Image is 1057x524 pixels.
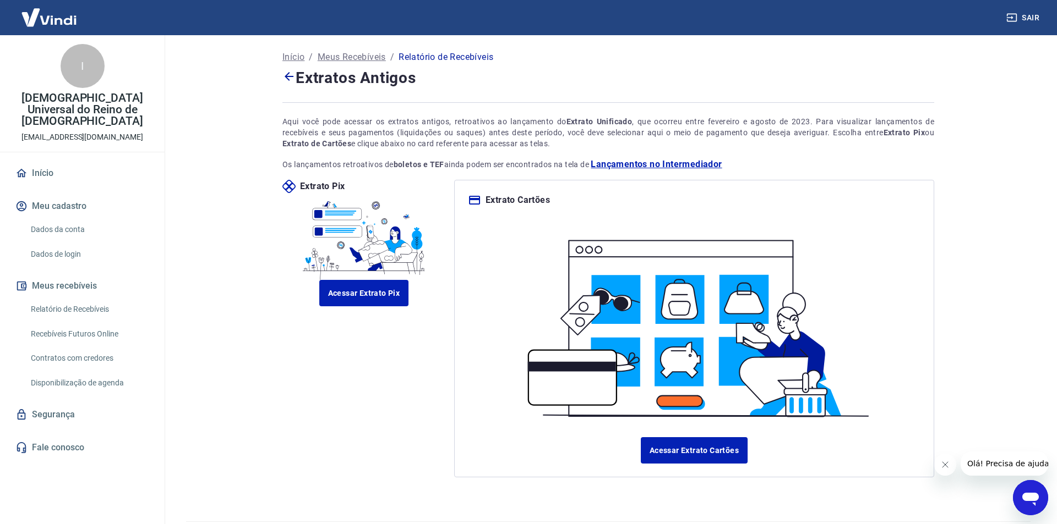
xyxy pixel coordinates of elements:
a: Relatório de Recebíveis [26,298,151,321]
img: ilustrapix.38d2ed8fdf785898d64e9b5bf3a9451d.svg [299,193,429,280]
a: Meus Recebíveis [318,51,386,64]
iframe: Botão para abrir a janela de mensagens [1013,480,1048,515]
p: / [309,51,313,64]
p: [EMAIL_ADDRESS][DOMAIN_NAME] [21,131,143,143]
iframe: Fechar mensagem [934,454,956,476]
a: Acessar Extrato Cartões [641,437,748,464]
p: Extrato Pix [300,180,345,193]
p: Os lançamentos retroativos de ainda podem ser encontrados na tela de [282,158,934,171]
p: Extrato Cartões [486,194,550,207]
strong: boletos e TEF [394,160,444,169]
a: Início [13,161,151,185]
button: Sair [1004,8,1044,28]
a: Contratos com credores [26,347,151,369]
a: Dados de login [26,243,151,266]
a: Acessar Extrato Pix [319,280,409,306]
strong: Extrato de Cartões [282,139,351,148]
strong: Extrato Unificado [566,117,633,126]
a: Início [282,51,304,64]
p: Relatório de Recebíveis [399,51,493,64]
div: I [61,44,105,88]
a: Disponibilização de agenda [26,372,151,394]
h4: Extratos Antigos [282,66,934,89]
img: ilustracard.1447bf24807628a904eb562bb34ea6f9.svg [513,220,875,424]
div: Aqui você pode acessar os extratos antigos, retroativos ao lançamento do , que ocorreu entre feve... [282,116,934,149]
button: Meus recebíveis [13,274,151,298]
p: / [390,51,394,64]
a: Dados da conta [26,218,151,241]
a: Segurança [13,402,151,427]
span: Olá! Precisa de ajuda? [7,8,92,16]
strong: Extrato Pix [884,128,925,137]
a: Fale conosco [13,435,151,460]
iframe: Mensagem da empresa [961,451,1048,476]
img: Vindi [13,1,85,34]
p: [DEMOGRAPHIC_DATA] Universal do Reino de [DEMOGRAPHIC_DATA] [9,92,156,127]
a: Recebíveis Futuros Online [26,323,151,345]
button: Meu cadastro [13,194,151,218]
a: Lançamentos no Intermediador [591,158,722,171]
